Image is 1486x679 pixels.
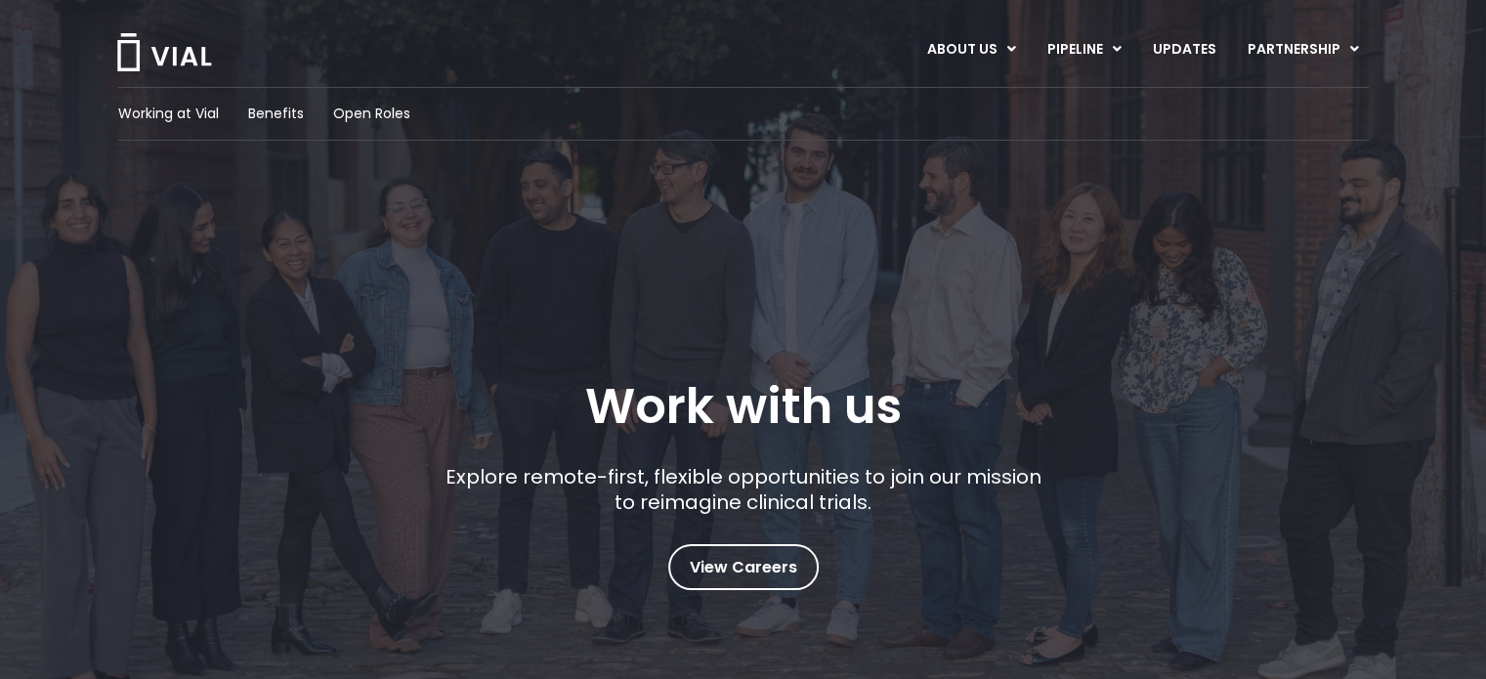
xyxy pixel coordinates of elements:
[668,544,819,590] a: View Careers
[585,378,902,435] h1: Work with us
[690,555,797,580] span: View Careers
[118,104,219,124] a: Working at Vial
[438,464,1048,515] p: Explore remote-first, flexible opportunities to join our mission to reimagine clinical trials.
[115,33,213,71] img: Vial Logo
[248,104,304,124] a: Benefits
[1032,33,1136,66] a: PIPELINEMenu Toggle
[912,33,1031,66] a: ABOUT USMenu Toggle
[1232,33,1375,66] a: PARTNERSHIPMenu Toggle
[333,104,410,124] a: Open Roles
[1137,33,1231,66] a: UPDATES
